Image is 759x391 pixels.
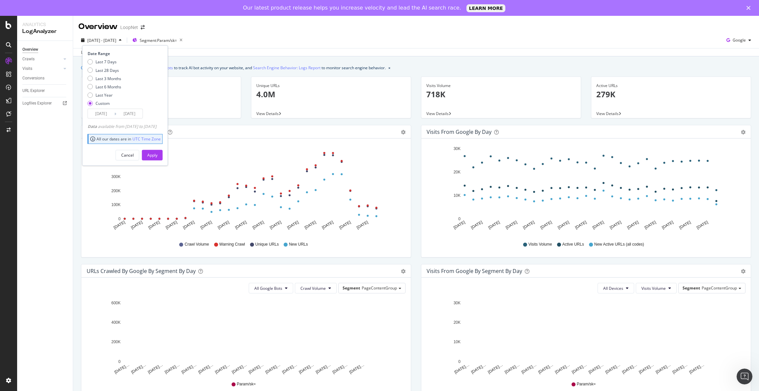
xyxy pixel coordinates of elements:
[594,242,644,247] span: New Active URLs (all codes)
[454,146,461,151] text: 30K
[22,87,45,94] div: URL Explorer
[426,111,449,116] span: View Details
[22,100,68,107] a: Logfiles Explorer
[427,144,742,235] svg: A chart.
[88,75,121,81] div: Last 3 Months
[237,381,256,387] span: Param/sk=
[184,242,209,247] span: Crawl Volume
[88,124,98,129] span: Data
[217,220,230,230] text: [DATE]
[113,220,126,230] text: [DATE]
[111,340,121,345] text: 200K
[130,35,185,45] button: Segment:Param/sk=
[256,111,279,116] span: View Details
[165,220,178,230] text: [DATE]
[22,46,38,53] div: Overview
[528,242,552,247] span: Visits Volume
[118,359,121,364] text: 0
[426,89,576,100] p: 718K
[22,56,35,63] div: Crawls
[87,38,116,43] span: [DATE] - [DATE]
[286,220,299,230] text: [DATE]
[702,285,737,291] span: PageContentGroup
[90,136,161,142] div: All our dates are in
[87,299,402,375] svg: A chart.
[148,220,161,230] text: [DATE]
[427,299,742,375] svg: A chart.
[557,220,570,230] text: [DATE]
[356,220,369,230] text: [DATE]
[121,152,134,158] div: Cancel
[522,220,535,230] text: [DATE]
[254,286,282,291] span: All Google Bots
[81,49,117,55] div: Last update
[427,129,492,135] div: Visits from Google by day
[454,320,461,325] text: 20K
[182,220,195,230] text: [DATE]
[505,220,518,230] text: [DATE]
[269,220,282,230] text: [DATE]
[22,21,68,28] div: Analytics
[96,84,121,89] div: Last 6 Months
[88,64,386,71] div: We introduced 2 new report templates: to track AI bot activity on your website, and to monitor se...
[96,67,119,73] div: Last 28 Days
[22,65,32,72] div: Visits
[87,144,402,235] svg: A chart.
[111,320,121,325] text: 400K
[609,220,622,230] text: [DATE]
[111,301,121,305] text: 600K
[111,202,121,207] text: 100K
[142,150,163,160] button: Apply
[387,63,392,73] button: close banner
[22,87,68,94] a: URL Explorer
[255,242,279,247] span: Unique URLs
[116,109,143,118] input: End Date
[88,59,121,65] div: Last 7 Days
[147,152,157,158] div: Apply
[243,5,461,11] div: Our latest product release helps you increase velocity and lead the AI search race.
[696,220,709,230] text: [DATE]
[22,75,44,82] div: Conversions
[426,83,576,89] div: Visits Volume
[289,242,308,247] span: New URLs
[81,64,751,71] div: info banner
[118,217,121,221] text: 0
[88,67,121,73] div: Last 28 Days
[88,51,161,56] div: Date Range
[22,46,68,53] a: Overview
[678,220,691,230] text: [DATE]
[253,64,321,71] a: Search Engine Behavior: Logs Report
[641,286,666,291] span: Visits Volume
[96,75,121,81] div: Last 3 Months
[321,220,334,230] text: [DATE]
[598,283,634,293] button: All Devices
[252,220,265,230] text: [DATE]
[466,4,506,12] a: LEARN MORE
[737,369,752,384] iframe: Intercom live chat
[219,242,245,247] span: Warning Crawl
[603,286,623,291] span: All Devices
[636,283,677,293] button: Visits Volume
[488,220,501,230] text: [DATE]
[596,89,746,100] p: 279K
[596,83,746,89] div: Active URLs
[96,101,110,106] div: Custom
[661,220,674,230] text: [DATE]
[96,59,117,65] div: Last 7 Days
[574,220,587,230] text: [DATE]
[120,24,138,31] div: LoopNet
[458,217,461,221] text: 0
[88,101,121,106] div: Custom
[256,83,406,89] div: Unique URLs
[644,220,657,230] text: [DATE]
[22,56,62,63] a: Crawls
[78,35,124,45] button: [DATE] - [DATE]
[22,65,62,72] a: Visits
[454,340,461,345] text: 10K
[140,38,177,43] span: Segment: Param/sk=
[111,189,121,193] text: 200K
[78,21,118,32] div: Overview
[454,170,461,174] text: 20K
